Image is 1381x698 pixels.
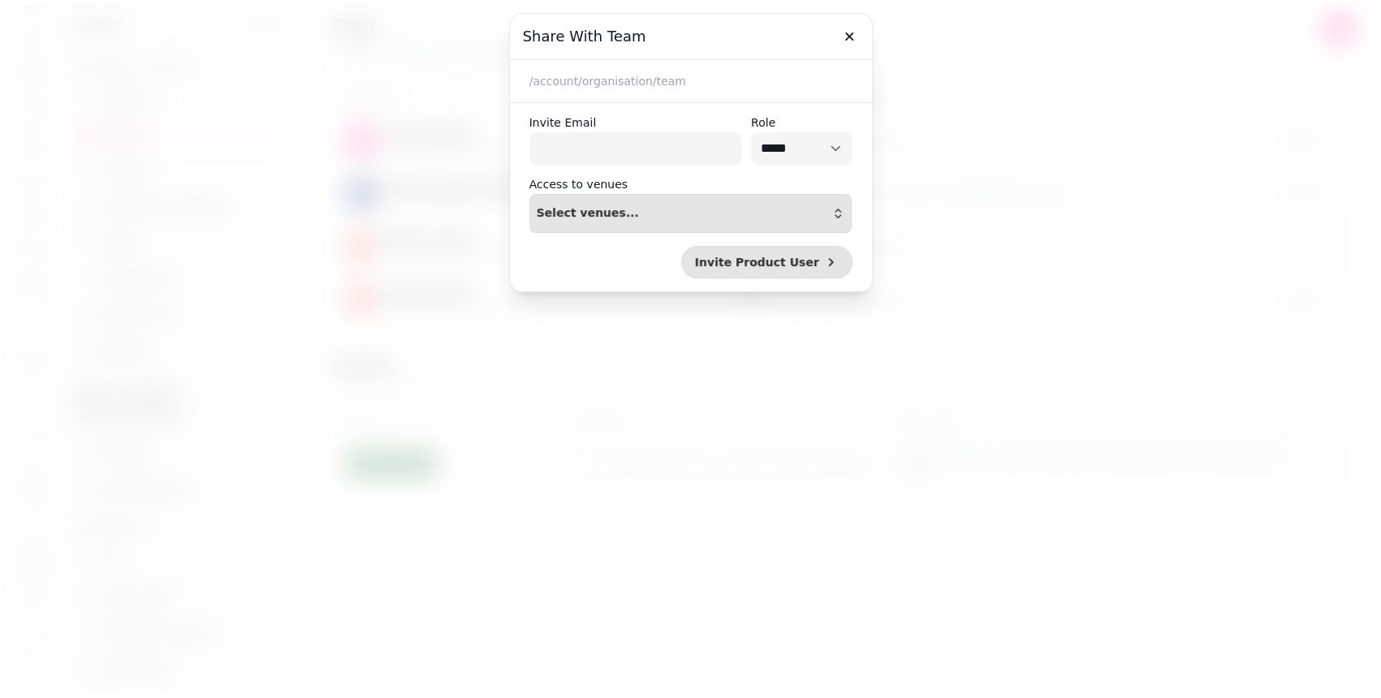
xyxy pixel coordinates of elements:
[529,113,741,132] label: Invite Email
[529,73,852,89] p: /account/organisation/team
[537,207,639,220] span: Select venues...
[523,27,859,46] h3: Share With Team
[681,246,852,278] button: Invite Product User
[695,256,819,268] span: Invite Product User
[751,113,852,132] label: Role
[529,174,628,194] label: Access to venues
[529,194,852,233] button: Select venues...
